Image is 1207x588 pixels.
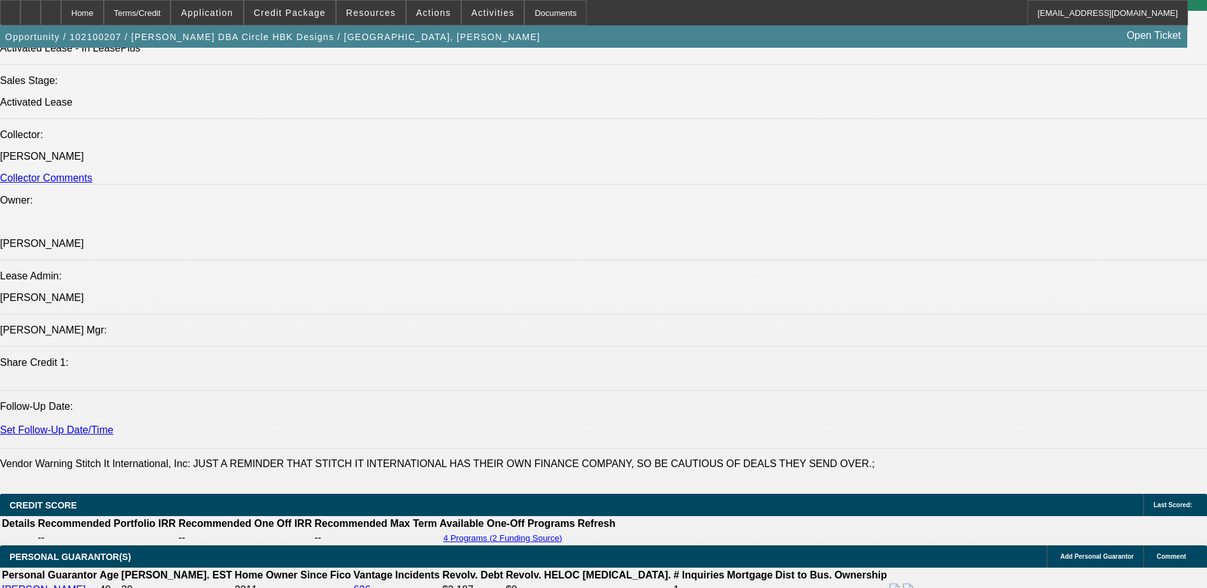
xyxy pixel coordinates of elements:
b: Home Owner Since [235,570,328,580]
b: Vantage [354,570,393,580]
button: Application [171,1,242,25]
b: Fico [330,570,351,580]
span: PERSONAL GUARANTOR(S) [10,552,131,562]
b: Personal Guarantor [2,570,97,580]
span: Resources [346,8,396,18]
b: Incidents [395,570,440,580]
span: Actions [416,8,451,18]
b: Ownership [834,570,887,580]
button: Credit Package [244,1,335,25]
th: Recommended One Off IRR [178,517,312,530]
b: # Inquiries [673,570,724,580]
th: Refresh [577,517,617,530]
span: Opportunity / 102100207 / [PERSON_NAME] DBA Circle HBK Designs / [GEOGRAPHIC_DATA], [PERSON_NAME] [5,32,540,42]
th: Recommended Max Term [314,517,438,530]
td: -- [37,531,176,544]
button: Resources [337,1,405,25]
span: Activities [471,8,515,18]
span: Comment [1157,553,1186,560]
th: Details [1,517,36,530]
span: CREDIT SCORE [10,500,77,510]
th: Available One-Off Programs [439,517,576,530]
span: Application [181,8,233,18]
th: Recommended Portfolio IRR [37,517,176,530]
button: 4 Programs (2 Funding Source) [440,533,566,543]
b: Mortgage [727,570,773,580]
b: [PERSON_NAME]. EST [122,570,232,580]
label: Stitch It International, Inc: JUST A REMINDER THAT STITCH IT INTERNATIONAL HAS THEIR OWN FINANCE ... [76,458,875,469]
span: Last Scored: [1154,501,1192,508]
b: Age [99,570,118,580]
td: -- [178,531,312,544]
span: Credit Package [254,8,326,18]
b: Revolv. Debt [442,570,503,580]
b: Revolv. HELOC [MEDICAL_DATA]. [506,570,671,580]
button: Activities [462,1,524,25]
button: Actions [407,1,461,25]
a: Open Ticket [1122,25,1186,46]
b: Dist to Bus. [776,570,832,580]
td: -- [314,531,438,544]
span: Add Personal Guarantor [1060,553,1134,560]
